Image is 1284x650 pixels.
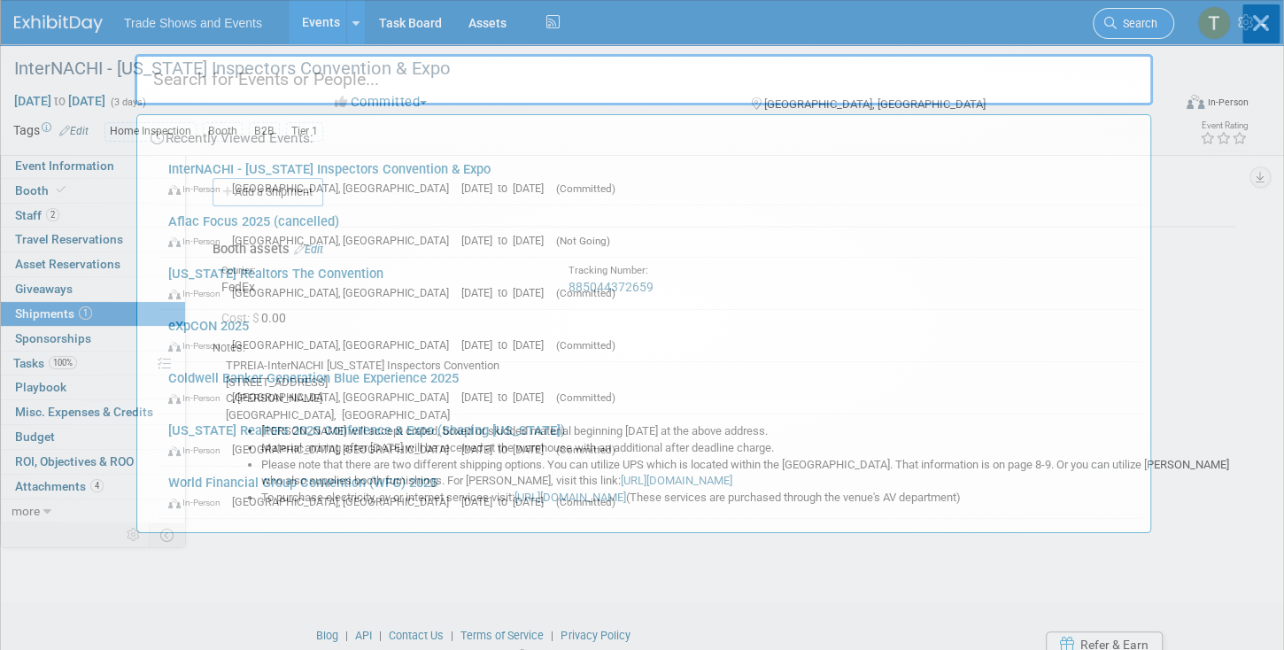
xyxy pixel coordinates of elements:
span: In-Person [168,445,228,456]
span: In-Person [168,288,228,299]
span: [GEOGRAPHIC_DATA], [GEOGRAPHIC_DATA] [232,182,458,195]
span: In-Person [168,183,228,195]
a: InterNACHI - [US_STATE] Inspectors Convention & Expo In-Person [GEOGRAPHIC_DATA], [GEOGRAPHIC_DAT... [159,153,1141,205]
span: (Committed) [556,444,615,456]
span: [DATE] to [DATE] [461,182,553,195]
span: In-Person [168,497,228,508]
span: [DATE] to [DATE] [461,391,553,404]
span: In-Person [168,236,228,247]
span: [GEOGRAPHIC_DATA], [GEOGRAPHIC_DATA] [232,391,458,404]
span: In-Person [168,392,228,404]
span: [DATE] to [DATE] [461,443,553,456]
span: [DATE] to [DATE] [461,234,553,247]
a: [US_STATE] Realtors 2025 Conference & Expo (Shaping [US_STATE]) In-Person [GEOGRAPHIC_DATA], [GEO... [159,414,1141,466]
a: Coldwell Banker Generation Blue Experience 2025 In-Person [GEOGRAPHIC_DATA], [GEOGRAPHIC_DATA] [D... [159,362,1141,414]
span: (Committed) [556,182,615,195]
a: World Financial Group Convention (WFG) 2025 In-Person [GEOGRAPHIC_DATA], [GEOGRAPHIC_DATA] [DATE]... [159,467,1141,518]
span: [GEOGRAPHIC_DATA], [GEOGRAPHIC_DATA] [232,234,458,247]
span: (Not Going) [556,235,610,247]
span: (Committed) [556,339,615,352]
div: Recently Viewed Events: [146,115,1141,153]
span: [DATE] to [DATE] [461,286,553,299]
span: (Committed) [556,287,615,299]
a: eXpCON 2025 In-Person [GEOGRAPHIC_DATA], [GEOGRAPHIC_DATA] [DATE] to [DATE] (Committed) [159,310,1141,361]
span: (Committed) [556,391,615,404]
span: (Committed) [556,496,615,508]
a: Aflac Focus 2025 (cancelled) In-Person [GEOGRAPHIC_DATA], [GEOGRAPHIC_DATA] [DATE] to [DATE] (Not... [159,205,1141,257]
input: Search for Events or People... [135,54,1153,105]
span: [GEOGRAPHIC_DATA], [GEOGRAPHIC_DATA] [232,286,458,299]
span: In-Person [168,340,228,352]
span: [GEOGRAPHIC_DATA], [GEOGRAPHIC_DATA] [232,443,458,456]
a: [US_STATE] Realtors The Convention In-Person [GEOGRAPHIC_DATA], [GEOGRAPHIC_DATA] [DATE] to [DATE... [159,258,1141,309]
span: [DATE] to [DATE] [461,495,553,508]
span: [DATE] to [DATE] [461,338,553,352]
span: [GEOGRAPHIC_DATA], [GEOGRAPHIC_DATA] [232,495,458,508]
span: [GEOGRAPHIC_DATA], [GEOGRAPHIC_DATA] [232,338,458,352]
